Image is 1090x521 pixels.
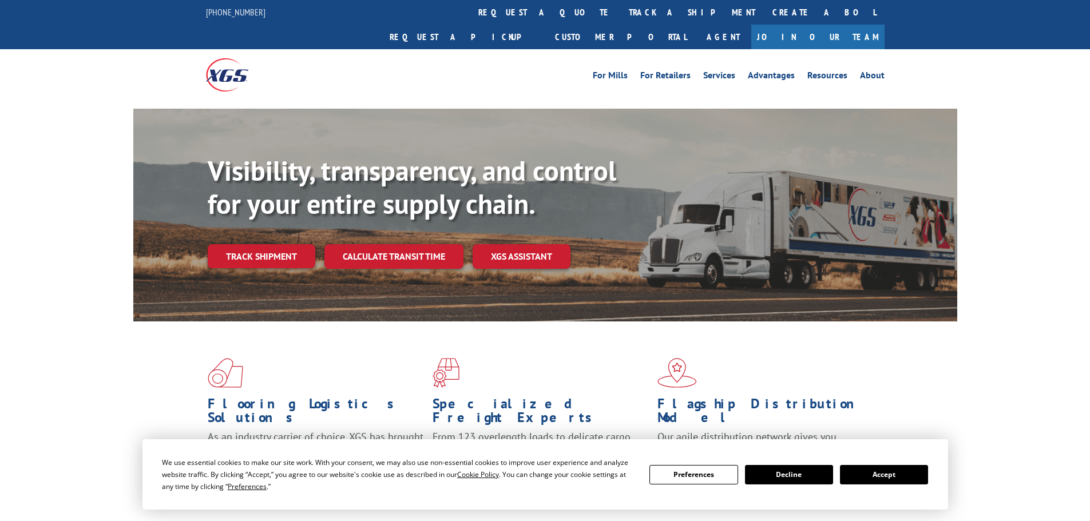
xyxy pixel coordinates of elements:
[593,71,628,83] a: For Mills
[208,397,424,430] h1: Flooring Logistics Solutions
[807,71,847,83] a: Resources
[433,358,459,388] img: xgs-icon-focused-on-flooring-red
[208,244,315,268] a: Track shipment
[433,430,649,481] p: From 123 overlength loads to delicate cargo, our experienced staff knows the best way to move you...
[657,397,874,430] h1: Flagship Distribution Model
[206,6,265,18] a: [PHONE_NUMBER]
[751,25,885,49] a: Join Our Team
[208,358,243,388] img: xgs-icon-total-supply-chain-intelligence-red
[860,71,885,83] a: About
[748,71,795,83] a: Advantages
[324,244,463,269] a: Calculate transit time
[381,25,546,49] a: Request a pickup
[745,465,833,484] button: Decline
[473,244,570,269] a: XGS ASSISTANT
[657,358,697,388] img: xgs-icon-flagship-distribution-model-red
[433,397,649,430] h1: Specialized Freight Experts
[640,71,691,83] a: For Retailers
[208,430,423,471] span: As an industry carrier of choice, XGS has brought innovation and dedication to flooring logistics...
[657,430,868,457] span: Our agile distribution network gives you nationwide inventory management on demand.
[457,470,499,479] span: Cookie Policy
[228,482,267,491] span: Preferences
[162,456,636,492] div: We use essential cookies to make our site work. With your consent, we may also use non-essential ...
[649,465,738,484] button: Preferences
[703,71,735,83] a: Services
[142,439,948,510] div: Cookie Consent Prompt
[546,25,695,49] a: Customer Portal
[208,153,616,221] b: Visibility, transparency, and control for your entire supply chain.
[695,25,751,49] a: Agent
[840,465,928,484] button: Accept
